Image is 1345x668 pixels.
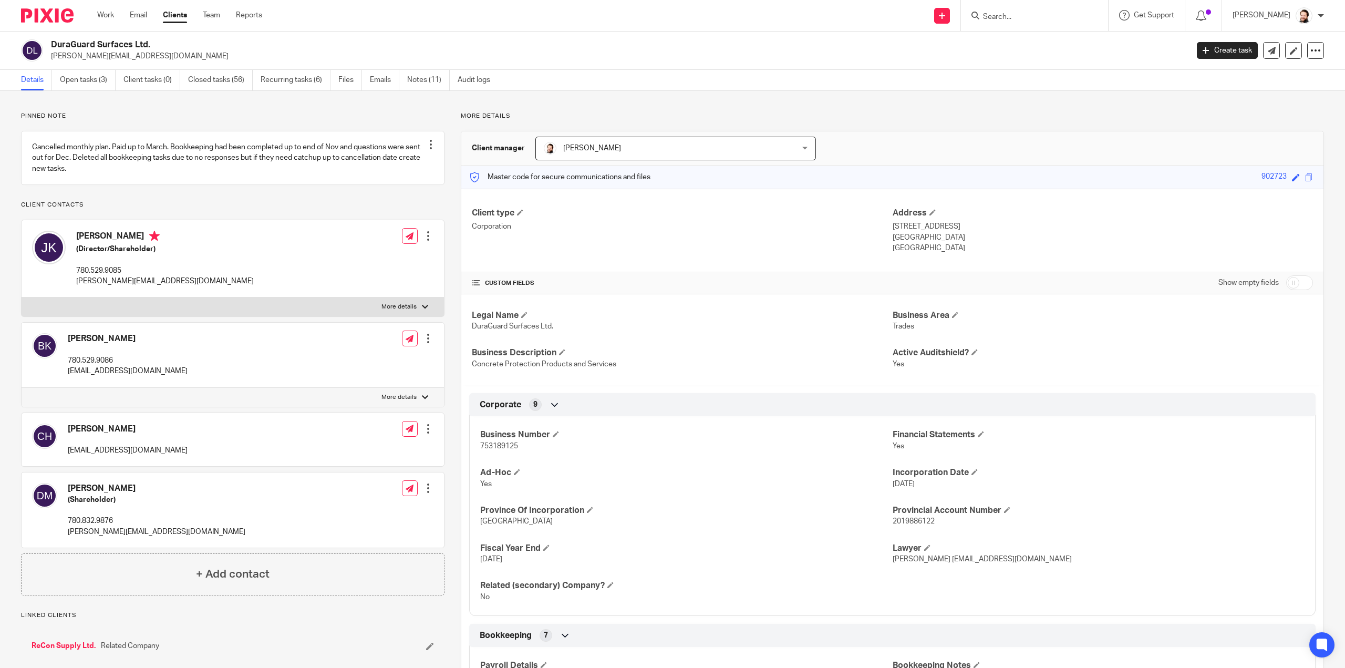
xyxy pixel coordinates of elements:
[893,243,1313,253] p: [GEOGRAPHIC_DATA]
[60,70,116,90] a: Open tasks (3)
[893,323,914,330] span: Trades
[163,10,187,20] a: Clients
[544,630,548,641] span: 7
[480,580,892,591] h4: Related (secondary) Company?
[458,70,498,90] a: Audit logs
[480,556,502,563] span: [DATE]
[480,443,518,450] span: 753189125
[21,112,444,120] p: Pinned note
[893,505,1305,516] h4: Provincial Account Number
[1261,171,1287,183] div: 902723
[32,641,96,651] a: ReCon Supply Ltd.
[51,39,955,50] h2: DuraGuard Surfaces Ltd.
[381,393,417,402] p: More details
[188,70,253,90] a: Closed tasks (56)
[472,279,892,287] h4: CUSTOM FIELDS
[32,333,57,358] img: svg%3E
[68,483,245,494] h4: [PERSON_NAME]
[130,10,147,20] a: Email
[480,630,532,641] span: Bookkeeping
[472,221,892,232] p: Corporation
[533,399,537,410] span: 9
[1197,42,1258,59] a: Create task
[32,483,57,508] img: svg%3E
[407,70,450,90] a: Notes (11)
[68,527,245,537] p: [PERSON_NAME][EMAIL_ADDRESS][DOMAIN_NAME]
[893,361,904,368] span: Yes
[472,361,616,368] span: Concrete Protection Products and Services
[480,399,521,410] span: Corporate
[1218,278,1279,288] label: Show empty fields
[68,495,245,505] h5: (Shareholder)
[893,480,915,488] span: [DATE]
[461,112,1324,120] p: More details
[472,347,892,358] h4: Business Description
[76,276,254,286] p: [PERSON_NAME][EMAIL_ADDRESS][DOMAIN_NAME]
[480,505,892,516] h4: Province Of Incorporation
[236,10,262,20] a: Reports
[21,70,52,90] a: Details
[32,424,57,449] img: svg%3E
[21,201,444,209] p: Client contacts
[480,480,492,488] span: Yes
[97,10,114,20] a: Work
[893,467,1305,478] h4: Incorporation Date
[472,323,553,330] span: DuraGuard Surfaces Ltd.
[203,10,220,20] a: Team
[480,593,490,601] span: No
[68,333,188,344] h4: [PERSON_NAME]
[381,303,417,311] p: More details
[68,366,188,376] p: [EMAIL_ADDRESS][DOMAIN_NAME]
[68,445,188,456] p: [EMAIL_ADDRESS][DOMAIN_NAME]
[893,518,935,525] span: 2019886122
[472,310,892,321] h4: Legal Name
[76,231,254,244] h4: [PERSON_NAME]
[123,70,180,90] a: Client tasks (0)
[469,172,650,182] p: Master code for secure communications and files
[472,208,892,219] h4: Client type
[893,221,1313,232] p: [STREET_ADDRESS]
[338,70,362,90] a: Files
[893,429,1305,440] h4: Financial Statements
[480,518,553,525] span: [GEOGRAPHIC_DATA]
[982,13,1077,22] input: Search
[893,310,1313,321] h4: Business Area
[370,70,399,90] a: Emails
[51,51,1181,61] p: [PERSON_NAME][EMAIL_ADDRESS][DOMAIN_NAME]
[480,543,892,554] h4: Fiscal Year End
[893,208,1313,219] h4: Address
[21,39,43,61] img: svg%3E
[21,611,444,620] p: Linked clients
[893,232,1313,243] p: [GEOGRAPHIC_DATA]
[32,231,66,264] img: svg%3E
[1134,12,1174,19] span: Get Support
[472,143,525,153] h3: Client manager
[480,467,892,478] h4: Ad-Hoc
[261,70,330,90] a: Recurring tasks (6)
[893,543,1305,554] h4: Lawyer
[76,244,254,254] h5: (Director/Shareholder)
[196,566,270,582] h4: + Add contact
[21,8,74,23] img: Pixie
[68,355,188,366] p: 780.529.9086
[68,516,245,526] p: 780.832.9876
[544,142,556,155] img: Jayde%20Headshot.jpg
[1233,10,1290,20] p: [PERSON_NAME]
[149,231,160,241] i: Primary
[893,347,1313,358] h4: Active Auditshield?
[68,424,188,435] h4: [PERSON_NAME]
[480,429,892,440] h4: Business Number
[1296,7,1312,24] img: Jayde%20Headshot.jpg
[563,145,621,152] span: [PERSON_NAME]
[101,641,159,651] span: Related Company
[893,556,1072,563] span: [PERSON_NAME] [EMAIL_ADDRESS][DOMAIN_NAME]
[893,443,904,450] span: Yes
[76,265,254,276] p: 780.529.9085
